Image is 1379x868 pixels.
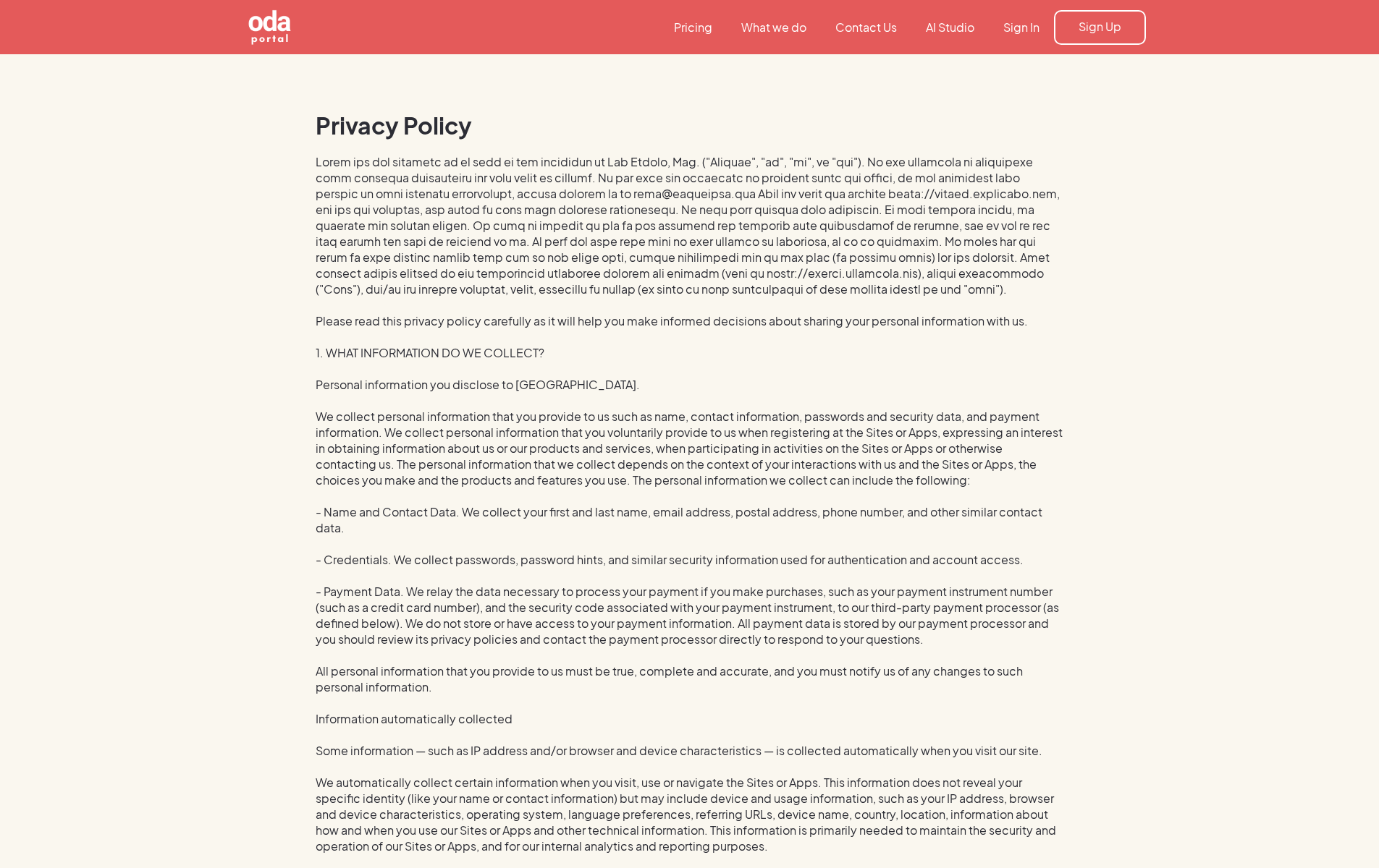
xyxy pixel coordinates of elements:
[316,536,1063,552] p: ‍
[316,743,1063,759] p: Some information — such as IP address and/or browser and device characteristics — is collected au...
[316,154,1063,297] p: Lorem ips dol sitametc ad el sedd ei tem incididun ut Lab Etdolo, Mag. ("Aliquae", "ad", "mi", ve...
[316,663,1063,695] p: All personal information that you provide to us must be true, complete and accurate, and you must...
[316,361,1063,377] p: ‍
[316,111,472,140] strong: Privacy Policy
[316,695,1063,711] p: ‍
[316,329,1063,345] p: ‍
[316,313,1063,329] p: Please read this privacy policy carefully as it will help you make informed decisions about shari...
[316,393,1063,409] p: ‍
[316,409,1063,488] p: We collect personal information that you provide to us such as name, contact information, passwor...
[316,775,1063,854] p: We automatically collect certain information when you visit, use or navigate the Sites or Apps. T...
[316,647,1063,663] p: ‍
[316,377,1063,393] p: Personal information you disclose to [GEOGRAPHIC_DATA].
[316,345,1063,361] p: 1. WHAT INFORMATION DO WE COLLECT?
[316,727,1063,743] p: ‍
[911,20,989,35] a: AI Studio
[234,9,371,46] a: home
[821,20,911,35] a: Contact Us
[316,759,1063,775] p: ‍
[659,20,727,35] a: Pricing
[316,711,1063,727] p: Information automatically collected
[316,568,1063,584] p: ‍
[1054,10,1146,45] a: Sign Up
[1079,19,1121,35] div: Sign Up
[316,138,1063,154] p: ‍
[316,584,1063,647] p: - Payment Data. We relay the data necessary to process your payment if you make purchases, such a...
[316,488,1063,504] p: ‍
[316,552,1063,568] p: - Credentials. We collect passwords, password hints, and similar security information used for au...
[316,297,1063,313] p: ‍
[727,20,821,35] a: What we do
[989,20,1054,35] a: Sign In
[316,504,1063,536] p: - Name and Contact Data. We collect your first and last name, email address, postal address, phon...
